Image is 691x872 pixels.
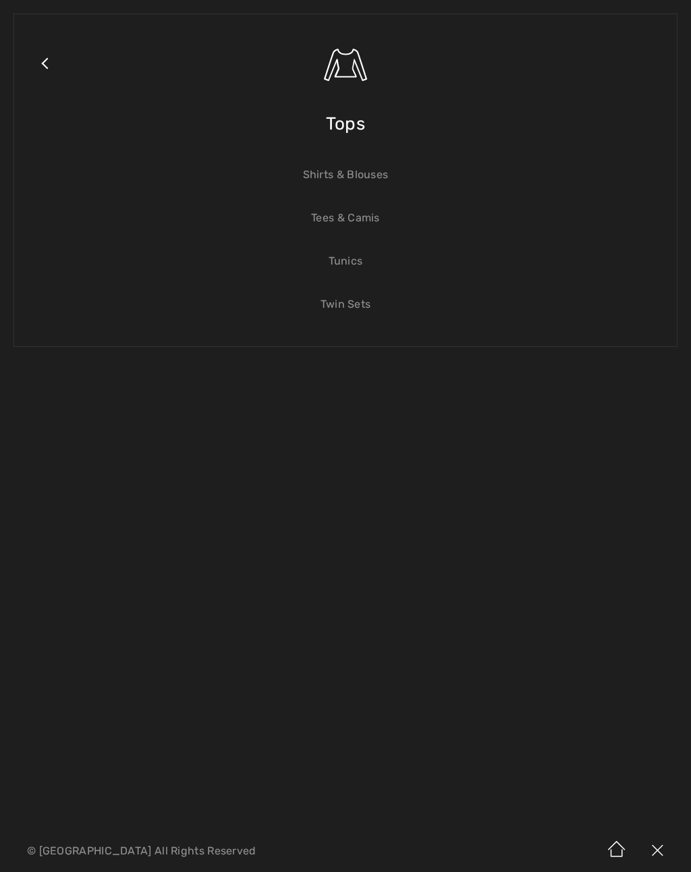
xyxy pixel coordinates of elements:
a: Tees & Camis [28,203,663,233]
span: Tops [326,100,365,148]
a: Twin Sets [28,290,663,319]
img: Home [597,830,637,872]
a: Shirts & Blouses [28,160,663,190]
img: X [637,830,678,872]
a: Tunics [28,246,663,276]
span: Help [31,9,59,22]
p: © [GEOGRAPHIC_DATA] All Rights Reserved [27,846,406,856]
